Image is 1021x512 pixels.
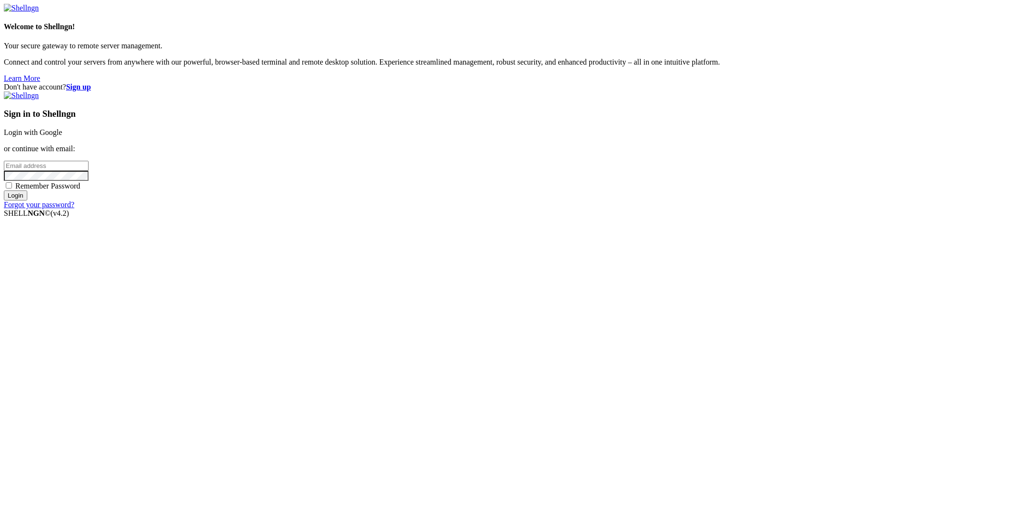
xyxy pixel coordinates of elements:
h3: Sign in to Shellngn [4,109,1017,119]
input: Email address [4,161,89,171]
p: Your secure gateway to remote server management. [4,42,1017,50]
input: Login [4,190,27,200]
div: Don't have account? [4,83,1017,91]
span: SHELL © [4,209,69,217]
span: Remember Password [15,182,80,190]
img: Shellngn [4,4,39,12]
p: Connect and control your servers from anywhere with our powerful, browser-based terminal and remo... [4,58,1017,67]
a: Learn More [4,74,40,82]
a: Login with Google [4,128,62,136]
span: 4.2.0 [51,209,69,217]
input: Remember Password [6,182,12,189]
img: Shellngn [4,91,39,100]
p: or continue with email: [4,145,1017,153]
a: Sign up [66,83,91,91]
b: NGN [28,209,45,217]
a: Forgot your password? [4,200,74,209]
h4: Welcome to Shellngn! [4,22,1017,31]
